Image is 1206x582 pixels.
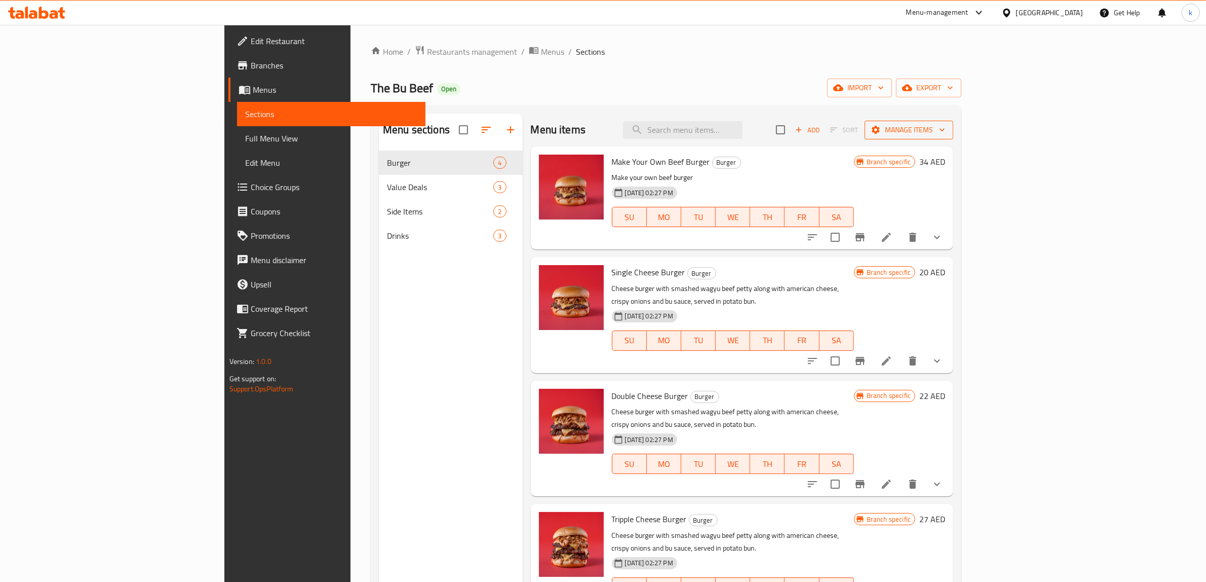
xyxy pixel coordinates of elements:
h6: 34 AED [919,155,945,169]
div: Value Deals3 [379,175,523,199]
button: FR [785,454,819,474]
span: Burger [689,515,717,526]
span: Get support on: [229,372,276,385]
span: TH [754,333,781,348]
span: Branch specific [863,268,915,277]
span: Double Cheese Burger [612,388,688,404]
span: Add item [791,122,824,138]
button: Add [791,122,824,138]
a: Full Menu View [237,126,426,151]
a: Choice Groups [228,175,426,199]
span: TU [685,457,712,471]
span: [DATE] 02:27 PM [621,188,677,198]
span: MO [651,457,677,471]
p: Cheese burger with smashed wagyu beef petty along with american cheese, crispy onions and bu sauc... [612,282,854,308]
p: Make your own beef burger [612,171,854,184]
svg: Show Choices [931,355,943,367]
span: 3 [494,183,505,192]
h6: 22 AED [919,389,945,403]
span: Branch specific [863,515,915,524]
button: export [896,79,961,97]
span: import [835,82,884,94]
button: sort-choices [800,225,825,249]
span: Manage items [873,124,945,136]
img: Double Cheese Burger [539,389,604,454]
button: show more [925,225,949,249]
p: Cheese burger with smashed wagyu beef petty along with american cheese, crispy onions and bu sauc... [612,529,854,555]
div: Burger [687,267,716,279]
span: WE [720,457,746,471]
span: Select section first [824,122,865,138]
span: TU [685,333,712,348]
button: FR [785,207,819,227]
span: 1.0.0 [256,355,271,368]
svg: Show Choices [931,231,943,243]
span: Select to update [825,350,846,372]
button: Branch-specific-item [848,225,872,249]
svg: Show Choices [931,478,943,490]
span: [DATE] 02:27 PM [621,558,677,568]
span: Coupons [251,205,418,217]
button: Branch-specific-item [848,349,872,373]
div: Burger [712,157,741,169]
div: Value Deals [387,181,493,193]
span: SU [616,210,643,225]
div: Burger4 [379,151,523,175]
button: delete [901,225,925,249]
a: Menus [529,45,564,58]
span: [DATE] 02:27 PM [621,435,677,445]
button: SU [612,331,647,351]
span: Branch specific [863,157,915,167]
a: Coupons [228,199,426,224]
button: delete [901,349,925,373]
span: SA [824,457,850,471]
img: Single Cheese Burger [539,265,604,330]
span: TH [754,210,781,225]
span: Coverage Report [251,303,418,315]
nav: breadcrumb [371,45,961,58]
div: Side Items2 [379,199,523,224]
button: TU [681,331,716,351]
button: MO [647,207,681,227]
span: WE [720,333,746,348]
div: Menu-management [906,7,968,19]
span: Select to update [825,474,846,495]
button: SA [820,331,854,351]
h6: 27 AED [919,512,945,526]
div: Drinks [387,230,493,242]
button: MO [647,454,681,474]
span: Select to update [825,227,846,248]
li: / [568,46,572,58]
button: TH [750,331,785,351]
span: Open [437,85,460,93]
input: search [623,121,743,139]
a: Edit Restaurant [228,29,426,53]
a: Edit menu item [880,478,892,490]
button: TH [750,207,785,227]
span: Upsell [251,278,418,290]
span: Make Your Own Beef Burger [612,154,710,169]
span: FR [789,210,815,225]
span: MO [651,210,677,225]
button: FR [785,331,819,351]
button: SU [612,454,647,474]
span: Branches [251,59,418,71]
nav: Menu sections [379,147,523,252]
button: sort-choices [800,349,825,373]
span: k [1189,7,1192,18]
button: Manage items [865,121,953,139]
span: Tripple Cheese Burger [612,512,687,527]
button: TU [681,454,716,474]
button: sort-choices [800,472,825,496]
h2: Menu items [531,122,586,137]
button: TH [750,454,785,474]
span: SU [616,457,643,471]
span: SA [824,210,850,225]
div: Burger [690,391,719,403]
button: delete [901,472,925,496]
a: Edit Menu [237,151,426,175]
span: Restaurants management [427,46,517,58]
div: items [493,157,506,169]
span: 3 [494,231,505,241]
span: Edit Restaurant [251,35,418,47]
